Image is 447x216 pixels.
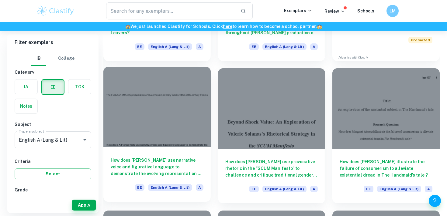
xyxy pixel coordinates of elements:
span: EE [135,184,144,191]
button: Open [81,136,89,144]
button: Help and Feedback [429,195,441,207]
h6: Filter exemplars [7,34,99,51]
span: A [425,186,432,192]
span: 🏫 [125,24,130,29]
span: A [310,43,318,50]
button: EE [42,80,64,94]
h6: Category [15,69,91,76]
span: A [196,43,203,50]
p: Review [324,8,345,15]
input: Search for any exemplars... [106,2,236,19]
h6: How does [PERSON_NAME] use narrative voice and figurative language to demonstrate the evolving re... [111,157,203,177]
a: here [223,24,232,29]
span: Promoted [408,37,432,43]
span: EE [364,186,373,192]
div: Filter type choice [31,51,74,66]
button: Notes [15,99,37,113]
span: 🏫 [317,24,322,29]
button: College [58,51,74,66]
h6: How does [PERSON_NAME] illustrate the failure of consumerism to alleviate existential dread in Th... [340,158,432,178]
a: How does [PERSON_NAME] use provocative rhetoric in the "SCUM Manifesto" to challenge and critique... [218,68,325,203]
a: How does [PERSON_NAME] illustrate the failure of consumerism to alleviate existential dread in Th... [332,68,440,203]
button: TOK [68,79,91,94]
span: English A (Lang & Lit) [377,186,421,192]
span: English A (Lang & Lit) [148,43,192,50]
span: English A (Lang & Lit) [262,43,307,50]
h6: Grade [15,187,91,193]
h6: Criteria [15,158,91,165]
p: Exemplars [284,7,312,14]
label: Type a subject [19,129,44,134]
img: Clastify logo [36,5,75,17]
span: EE [135,43,144,50]
span: EE [249,43,259,50]
button: Select [15,168,91,179]
a: How does [PERSON_NAME] use narrative voice and figurative language to demonstrate the evolving re... [103,68,211,203]
h6: How does [PERSON_NAME] use provocative rhetoric in the "SCUM Manifesto" to challenge and critique... [225,158,318,178]
span: English A (Lang & Lit) [148,184,192,191]
span: EE [249,186,259,192]
h6: We just launched Clastify for Schools. Click to learn how to become a school partner. [1,23,446,30]
span: A [196,184,203,191]
h6: LM [389,8,396,14]
button: LM [386,5,399,17]
button: Apply [72,200,96,211]
span: A [310,186,318,192]
a: Schools [357,8,374,13]
button: IB [31,51,46,66]
h6: Subject [15,121,91,128]
button: IA [15,79,37,94]
span: English A (Lang & Lit) [262,186,307,192]
a: Advertise with Clastify [338,56,368,60]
